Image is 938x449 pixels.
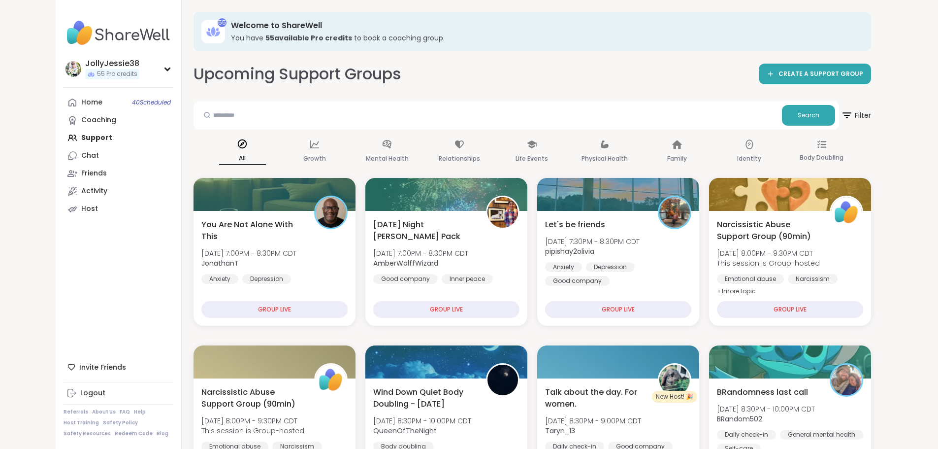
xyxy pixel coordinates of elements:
[778,70,863,78] span: CREATE A SUPPORT GROUP
[717,301,863,318] div: GROUP LIVE
[373,386,475,410] span: Wind Down Quiet Body Doubling - [DATE]
[265,33,352,43] b: 55 available Pro credit s
[201,426,304,436] span: This session is Group-hosted
[134,409,146,415] a: Help
[717,274,784,284] div: Emotional abuse
[788,274,838,284] div: Narcissism
[120,409,130,415] a: FAQ
[219,152,266,165] p: All
[373,426,437,436] b: QueenOfTheNight
[64,358,173,376] div: Invite Friends
[545,262,582,272] div: Anxiety
[373,301,519,318] div: GROUP LIVE
[545,426,575,436] b: Taryn_13
[782,105,835,126] button: Search
[717,258,820,268] span: This session is Group-hosted
[194,63,401,85] h2: Upcoming Support Groups
[201,386,303,410] span: Narcissistic Abuse Support Group (90min)
[545,237,640,246] span: [DATE] 7:30PM - 8:30PM CDT
[667,153,687,165] p: Family
[831,197,862,228] img: ShareWell
[81,204,98,214] div: Host
[759,64,871,84] a: CREATE A SUPPORT GROUP
[545,276,610,286] div: Good company
[242,274,291,284] div: Depression
[373,274,438,284] div: Good company
[132,99,171,106] span: 40 Scheduled
[64,200,173,218] a: Host
[115,430,153,437] a: Redeem Code
[92,409,116,415] a: About Us
[373,219,475,242] span: [DATE] Night [PERSON_NAME] Pack
[582,153,628,165] p: Physical Health
[717,404,815,414] span: [DATE] 8:30PM - 10:00PM CDT
[442,274,493,284] div: Inner peace
[81,169,107,178] div: Friends
[717,386,808,398] span: BRandomness last call
[157,430,168,437] a: Blog
[545,301,691,318] div: GROUP LIVE
[64,409,88,415] a: Referrals
[841,101,871,130] button: Filter
[81,115,116,125] div: Coaching
[201,301,348,318] div: GROUP LIVE
[373,248,468,258] span: [DATE] 7:00PM - 8:30PM CDT
[545,219,605,231] span: Let's be friends
[201,258,239,268] b: JonathanT
[545,386,647,410] span: Talk about the day. For women.
[65,61,81,77] img: JollyJessie38
[487,365,518,395] img: QueenOfTheNight
[64,147,173,165] a: Chat
[64,384,173,402] a: Logout
[800,152,843,164] p: Body Doubling
[201,219,303,242] span: You Are Not Alone With This
[659,365,690,395] img: Taryn_13
[831,365,862,395] img: BRandom502
[64,430,111,437] a: Safety Resources
[373,258,438,268] b: AmberWolffWizard
[316,197,346,228] img: JonathanT
[586,262,635,272] div: Depression
[841,104,871,127] span: Filter
[652,391,697,403] div: New Host! 🎉
[218,18,226,27] div: 55
[81,186,107,196] div: Activity
[81,151,99,161] div: Chat
[231,33,857,43] h3: You have to book a coaching group.
[780,430,863,440] div: General mental health
[64,182,173,200] a: Activity
[81,98,102,107] div: Home
[64,165,173,182] a: Friends
[80,388,105,398] div: Logout
[487,197,518,228] img: AmberWolffWizard
[545,246,594,256] b: pipishay2olivia
[717,219,819,242] span: Narcissistic Abuse Support Group (90min)
[316,365,346,395] img: ShareWell
[798,111,819,120] span: Search
[64,94,173,111] a: Home40Scheduled
[717,430,776,440] div: Daily check-in
[103,419,138,426] a: Safety Policy
[439,153,480,165] p: Relationships
[659,197,690,228] img: pipishay2olivia
[373,416,471,426] span: [DATE] 8:30PM - 10:00PM CDT
[97,70,137,78] span: 55 Pro credits
[737,153,761,165] p: Identity
[516,153,548,165] p: Life Events
[717,248,820,258] span: [DATE] 8:00PM - 9:30PM CDT
[64,419,99,426] a: Host Training
[303,153,326,165] p: Growth
[366,153,409,165] p: Mental Health
[64,16,173,50] img: ShareWell Nav Logo
[231,20,857,31] h3: Welcome to ShareWell
[64,111,173,129] a: Coaching
[201,274,238,284] div: Anxiety
[201,248,296,258] span: [DATE] 7:00PM - 8:30PM CDT
[85,58,139,69] div: JollyJessie38
[201,416,304,426] span: [DATE] 8:00PM - 9:30PM CDT
[717,414,762,424] b: BRandom502
[545,416,641,426] span: [DATE] 8:30PM - 9:00PM CDT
